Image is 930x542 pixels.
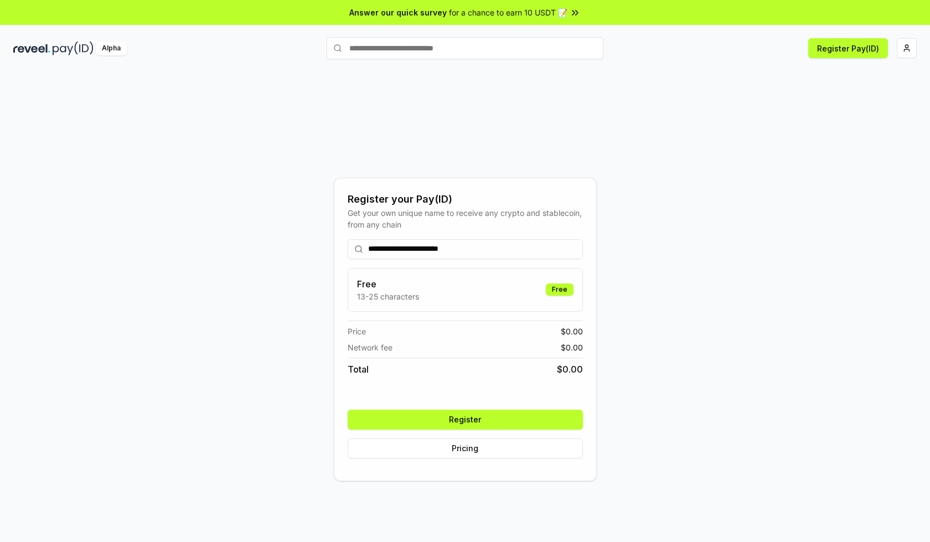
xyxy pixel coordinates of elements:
span: $ 0.00 [557,363,583,376]
span: $ 0.00 [561,342,583,353]
img: reveel_dark [13,42,50,55]
div: Get your own unique name to receive any crypto and stablecoin, from any chain [348,207,583,230]
span: Price [348,326,366,337]
div: Free [546,283,573,296]
span: Network fee [348,342,392,353]
span: $ 0.00 [561,326,583,337]
div: Alpha [96,42,127,55]
div: Register your Pay(ID) [348,192,583,207]
img: pay_id [53,42,94,55]
button: Register Pay(ID) [808,38,888,58]
h3: Free [357,277,419,291]
span: Total [348,363,369,376]
span: for a chance to earn 10 USDT 📝 [449,7,567,18]
p: 13-25 characters [357,291,419,302]
button: Pricing [348,438,583,458]
span: Answer our quick survey [349,7,447,18]
button: Register [348,410,583,430]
